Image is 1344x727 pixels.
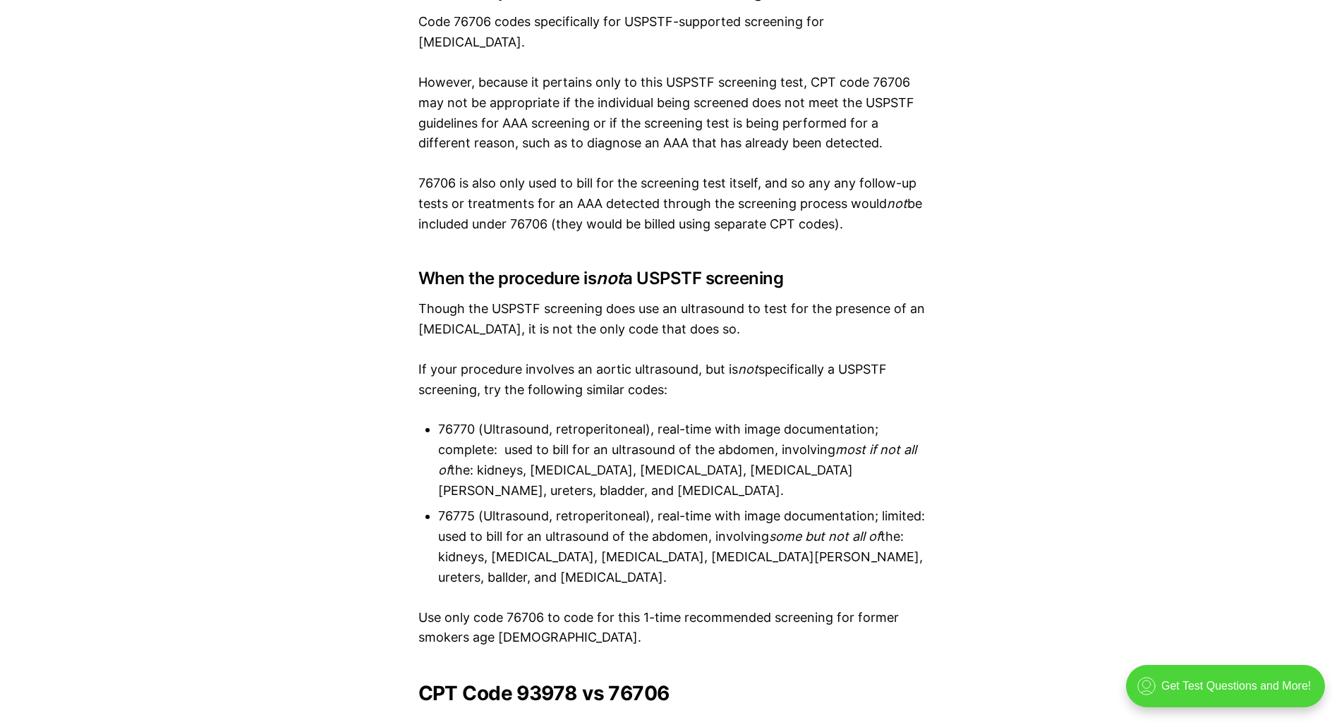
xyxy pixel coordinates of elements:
p: If your procedure involves an aortic ultrasound, but is specifically a USPSTF screening, try the ... [418,360,926,401]
p: Code 76706 codes specifically for USPSTF-supported screening for [MEDICAL_DATA]. [418,12,926,53]
em: not [596,268,623,288]
li: 76775 (Ultrasound, retroperitoneal), real-time with image documentation; limited: used to bill fo... [438,506,926,587]
li: 76770 (Ultrasound, retroperitoneal), real-time with image documentation; complete: used to bill f... [438,420,926,501]
iframe: portal-trigger [1114,658,1344,727]
em: some but not all of [769,529,880,544]
em: not [738,362,758,377]
em: not [887,196,907,211]
p: However, because it pertains only to this USPSTF screening test, CPT code 76706 may not be approp... [418,73,926,154]
em: most if not all of [438,442,916,477]
p: 76706 is also only used to bill for the screening test itself, and so any any follow-up tests or ... [418,173,926,234]
p: Though the USPSTF screening does use an ultrasound to test for the presence of an [MEDICAL_DATA],... [418,299,926,340]
h2: CPT Code 93978 vs 76706 [418,682,926,704]
p: Use only code 76706 to code for this 1-time recommended screening for former smokers age [DEMOGRA... [418,608,926,649]
h3: When the procedure is a USPSTF screening [418,269,926,288]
